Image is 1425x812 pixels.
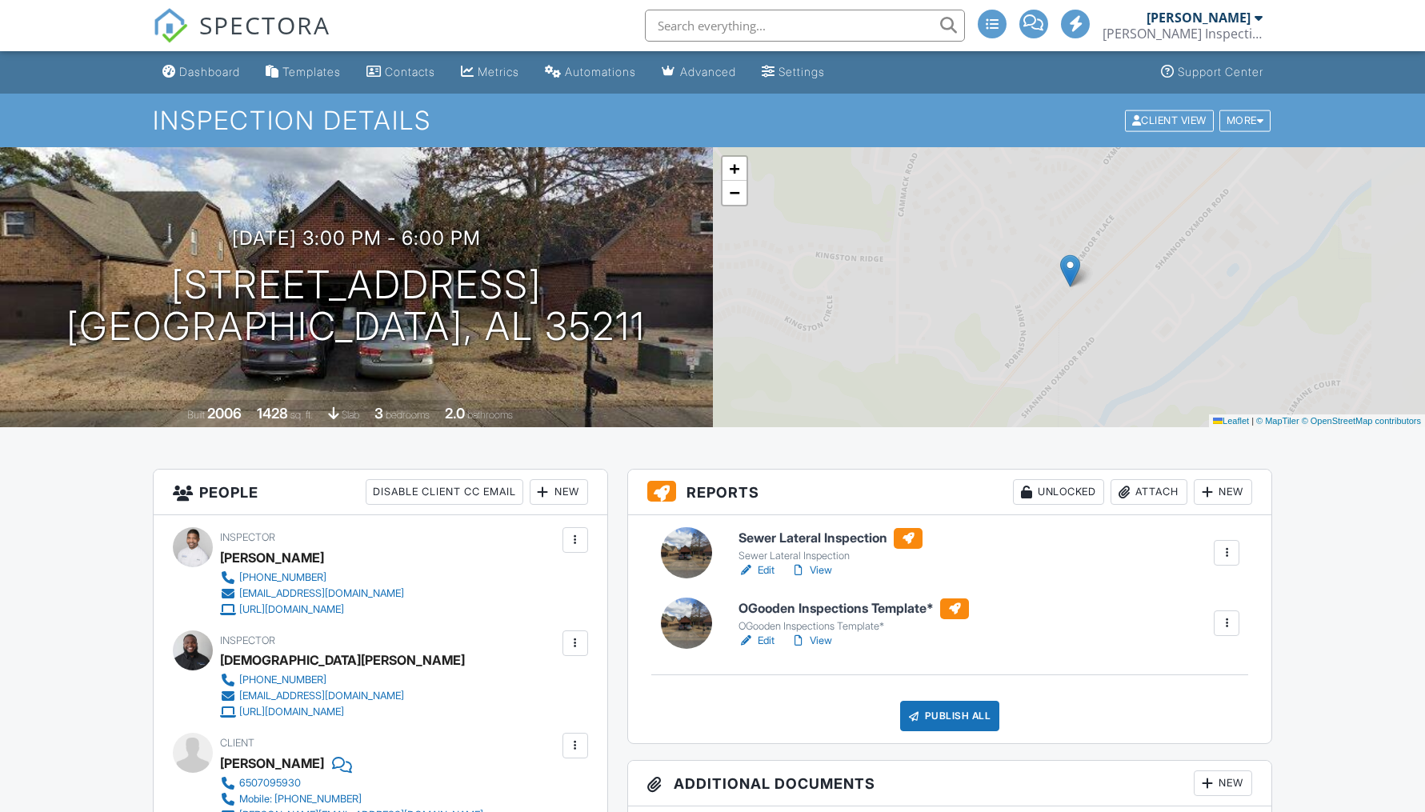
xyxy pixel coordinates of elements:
[220,688,452,704] a: [EMAIL_ADDRESS][DOMAIN_NAME]
[220,751,324,775] div: [PERSON_NAME]
[220,775,483,791] a: 6507095930
[739,633,775,649] a: Edit
[729,158,739,178] span: +
[374,405,383,422] div: 3
[220,737,254,749] span: Client
[360,58,442,87] a: Contacts
[239,587,404,600] div: [EMAIL_ADDRESS][DOMAIN_NAME]
[755,58,831,87] a: Settings
[220,546,324,570] div: [PERSON_NAME]
[791,562,832,578] a: View
[220,791,483,807] a: Mobile: [PHONE_NUMBER]
[385,65,435,78] div: Contacts
[1178,65,1263,78] div: Support Center
[220,634,275,646] span: Inspector
[739,620,969,633] div: OGooden Inspections Template*
[538,58,642,87] a: Automations (Advanced)
[1125,110,1214,131] div: Client View
[445,405,465,422] div: 2.0
[723,157,747,181] a: Zoom in
[239,603,344,616] div: [URL][DOMAIN_NAME]
[232,227,481,249] h3: [DATE] 3:00 pm - 6:00 pm
[530,479,588,505] div: New
[187,409,205,421] span: Built
[220,602,404,618] a: [URL][DOMAIN_NAME]
[1147,10,1251,26] div: [PERSON_NAME]
[739,550,923,562] div: Sewer Lateral Inspection
[791,633,832,649] a: View
[366,479,523,505] div: Disable Client CC Email
[565,65,636,78] div: Automations
[1194,479,1252,505] div: New
[739,528,923,549] h6: Sewer Lateral Inspection
[153,106,1272,134] h1: Inspection Details
[655,58,743,87] a: Advanced
[220,704,452,720] a: [URL][DOMAIN_NAME]
[779,65,825,78] div: Settings
[900,701,1000,731] div: Publish All
[257,405,288,422] div: 1428
[179,65,240,78] div: Dashboard
[1302,416,1421,426] a: © OpenStreetMap contributors
[1013,479,1104,505] div: Unlocked
[220,570,404,586] a: [PHONE_NUMBER]
[628,470,1272,515] h3: Reports
[66,264,646,349] h1: [STREET_ADDRESS] [GEOGRAPHIC_DATA], AL 35211
[220,648,465,672] div: [DEMOGRAPHIC_DATA][PERSON_NAME]
[739,528,923,563] a: Sewer Lateral Inspection Sewer Lateral Inspection
[220,586,404,602] a: [EMAIL_ADDRESS][DOMAIN_NAME]
[739,598,969,634] a: OGooden Inspections Template* OGooden Inspections Template*
[1194,770,1252,796] div: New
[1251,416,1254,426] span: |
[739,562,775,578] a: Edit
[729,182,739,202] span: −
[1103,26,1263,42] div: Gooden Inspection Services
[239,690,404,702] div: [EMAIL_ADDRESS][DOMAIN_NAME]
[1155,58,1270,87] a: Support Center
[1123,114,1218,126] a: Client View
[467,409,513,421] span: bathrooms
[207,405,242,422] div: 2006
[386,409,430,421] span: bedrooms
[199,8,330,42] span: SPECTORA
[454,58,526,87] a: Metrics
[154,470,607,515] h3: People
[739,598,969,619] h6: OGooden Inspections Template*
[282,65,341,78] div: Templates
[1111,479,1187,505] div: Attach
[239,793,362,806] div: Mobile: [PHONE_NUMBER]
[239,571,326,584] div: [PHONE_NUMBER]
[156,58,246,87] a: Dashboard
[220,531,275,543] span: Inspector
[1219,110,1271,131] div: More
[220,672,452,688] a: [PHONE_NUMBER]
[723,181,747,205] a: Zoom out
[680,65,736,78] div: Advanced
[342,409,359,421] span: Slab
[239,777,301,790] div: 6507095930
[239,674,326,686] div: [PHONE_NUMBER]
[478,65,519,78] div: Metrics
[153,8,188,43] img: The Best Home Inspection Software - Spectora
[1060,254,1080,287] img: Marker
[628,761,1272,806] h3: Additional Documents
[1256,416,1299,426] a: © MapTiler
[153,22,330,55] a: SPECTORA
[239,706,344,718] div: [URL][DOMAIN_NAME]
[259,58,347,87] a: Templates
[645,10,965,42] input: Search everything...
[1213,416,1249,426] a: Leaflet
[290,409,313,421] span: sq. ft.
